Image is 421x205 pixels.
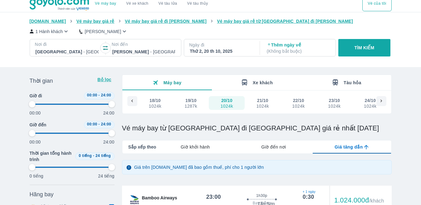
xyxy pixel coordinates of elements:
div: 23/10 [329,97,340,104]
span: Hãng bay [30,191,54,198]
div: 0:30 [303,193,314,201]
h1: Vé máy bay từ [GEOGRAPHIC_DATA] đi [GEOGRAPHIC_DATA] giá rẻ nhất [DATE] [122,124,392,133]
span: Thời gian tổng hành trình [30,150,73,163]
p: TÌM KIẾM [355,45,374,51]
span: 00:00 [87,93,97,97]
nav: breadcrumb [30,18,392,24]
a: Vé máy bay [95,1,116,6]
span: 24:00 [101,122,111,126]
span: + 1 ngày [303,189,314,194]
button: TÌM KIẾM [338,39,390,56]
div: 18/10 [149,97,161,104]
span: Vé máy bay giá rẻ từ [GEOGRAPHIC_DATA] đi [PERSON_NAME] [217,19,353,24]
button: Bỏ lọc [95,75,115,85]
div: 22/10 [293,97,304,104]
p: 24:00 [103,110,115,116]
span: - [93,154,94,158]
p: Bỏ lọc [97,76,112,83]
span: Thời gian [30,77,53,85]
span: Sắp xếp theo [128,144,156,150]
p: ( Không bắt buộc ) [267,48,330,54]
span: Vé máy bay giá rẻ đi [PERSON_NAME] [125,19,207,24]
span: Tàu hỏa [344,80,361,85]
button: [PERSON_NAME] [79,28,128,35]
div: 20/10 [221,97,233,104]
p: 24:00 [103,139,115,145]
div: 23:00 [206,193,221,201]
div: 1024k [328,104,340,109]
p: Thêm ngày về [267,42,330,54]
p: [PERSON_NAME] [85,28,121,35]
div: Thứ 2, 20 th 10, 2025 [190,48,253,54]
img: QH [130,195,140,205]
span: Vé máy bay giá rẻ [76,19,115,24]
span: Bamboo Airways [142,195,177,205]
p: 1 Hành khách [36,28,63,35]
span: - [98,122,100,126]
span: [DOMAIN_NAME] [30,19,66,24]
a: Vé xe khách [126,1,148,6]
p: Nơi đi [35,41,99,47]
div: 1024k [292,104,305,109]
button: 1 Hành khách [30,28,70,35]
p: Giá trên [DOMAIN_NAME] đã bao gồm thuế, phí cho 1 người lớn [134,164,264,170]
div: 21/10 [257,97,268,104]
span: 1h30p [256,193,267,198]
span: - [98,93,100,97]
span: /khách [369,198,384,203]
div: 1.024.000đ [334,197,384,204]
div: 19/10 [185,97,197,104]
span: Giờ đến [30,122,47,128]
span: Giờ khởi hành [181,144,210,150]
p: 24 tiếng [98,173,114,179]
div: 1024k [364,104,376,109]
span: 00:00 [87,122,97,126]
span: Máy bay [164,80,182,85]
p: 00:00 [30,139,41,145]
div: 1287k [185,104,197,109]
div: 24/10 [365,97,376,104]
span: Xe khách [253,80,273,85]
span: 24 tiếng [95,154,111,158]
p: 0 tiếng [30,173,43,179]
span: 0 tiếng [79,154,92,158]
p: Nơi đến [112,41,176,47]
p: 00:00 [30,110,41,116]
div: 1024k [256,104,269,109]
span: Giờ đến nơi [261,144,286,150]
span: Giá tăng dần [335,144,363,150]
div: 1024k [149,104,161,109]
span: Giờ đi [30,93,42,99]
div: lab API tabs example [156,140,391,154]
div: 1024k [220,104,233,109]
p: Ngày đi [189,42,253,48]
span: 24:00 [101,93,111,97]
